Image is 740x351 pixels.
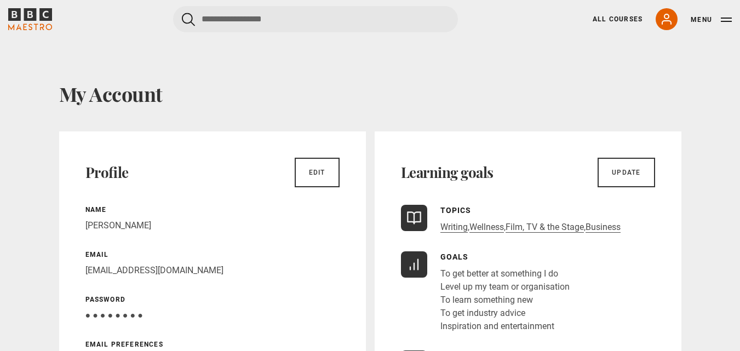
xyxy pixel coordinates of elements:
[8,8,52,30] svg: BBC Maestro
[85,310,143,320] span: ● ● ● ● ● ● ● ●
[401,164,494,181] h2: Learning goals
[85,340,340,349] p: Email preferences
[440,280,570,294] li: Level up my team or organisation
[440,294,570,307] li: To learn something new
[469,222,504,233] a: Wellness
[182,13,195,26] button: Submit the search query
[85,250,340,260] p: Email
[440,267,570,280] li: To get better at something I do
[506,222,584,233] a: Film, TV & the Stage
[440,205,621,216] p: Topics
[85,264,340,277] p: [EMAIL_ADDRESS][DOMAIN_NAME]
[440,251,570,263] p: Goals
[85,219,340,232] p: [PERSON_NAME]
[598,158,655,187] a: Update
[85,295,340,304] p: Password
[691,14,732,25] button: Toggle navigation
[85,205,340,215] p: Name
[440,221,621,234] p: , , ,
[440,222,468,233] a: Writing
[295,158,340,187] a: Edit
[85,164,129,181] h2: Profile
[59,82,681,105] h1: My Account
[440,307,570,320] li: To get industry advice
[173,6,458,32] input: Search
[593,14,643,24] a: All Courses
[440,320,570,333] li: Inspiration and entertainment
[586,222,621,233] a: Business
